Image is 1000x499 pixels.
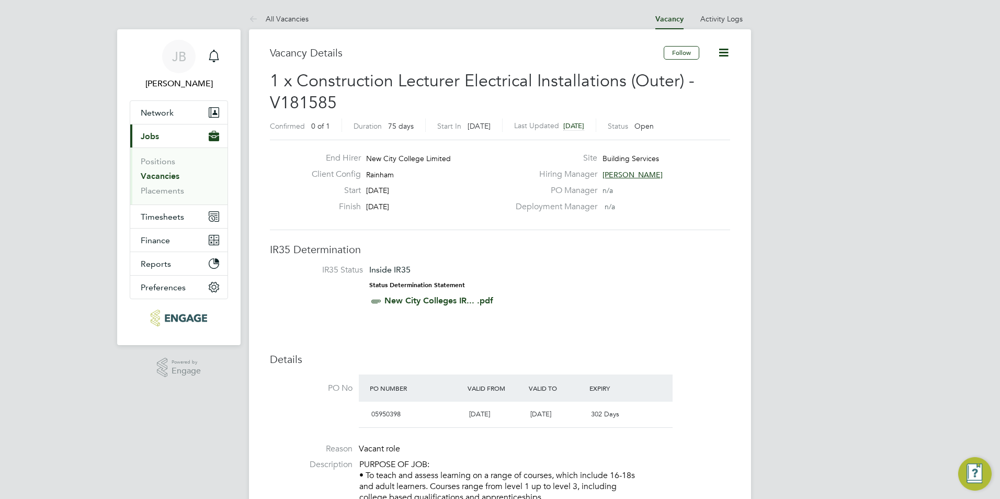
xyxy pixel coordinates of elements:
[141,282,186,292] span: Preferences
[130,124,228,148] button: Jobs
[130,101,228,124] button: Network
[141,235,170,245] span: Finance
[465,379,526,398] div: Valid From
[371,410,401,418] span: 05950398
[130,276,228,299] button: Preferences
[130,148,228,205] div: Jobs
[509,185,597,196] label: PO Manager
[366,202,389,211] span: [DATE]
[117,29,241,345] nav: Main navigation
[514,121,559,130] label: Last Updated
[130,77,228,90] span: Jack Baron
[700,14,743,24] a: Activity Logs
[270,383,353,394] label: PO No
[141,259,171,269] span: Reports
[270,46,664,60] h3: Vacancy Details
[603,170,663,179] span: [PERSON_NAME]
[366,186,389,195] span: [DATE]
[605,202,615,211] span: n/a
[141,156,175,166] a: Positions
[354,121,382,131] label: Duration
[369,265,411,275] span: Inside IR35
[384,296,493,305] a: New City Colleges IR... .pdf
[509,169,597,180] label: Hiring Manager
[130,40,228,90] a: JB[PERSON_NAME]
[172,358,201,367] span: Powered by
[270,459,353,470] label: Description
[157,358,201,378] a: Powered byEngage
[509,201,597,212] label: Deployment Manager
[141,186,184,196] a: Placements
[270,121,305,131] label: Confirmed
[608,121,628,131] label: Status
[130,252,228,275] button: Reports
[280,265,363,276] label: IR35 Status
[172,367,201,376] span: Engage
[509,153,597,164] label: Site
[270,353,730,366] h3: Details
[141,171,179,181] a: Vacancies
[603,154,659,163] span: Building Services
[366,154,451,163] span: New City College Limited
[303,153,361,164] label: End Hirer
[603,186,613,195] span: n/a
[130,229,228,252] button: Finance
[591,410,619,418] span: 302 Days
[367,379,465,398] div: PO Number
[655,15,684,24] a: Vacancy
[303,201,361,212] label: Finish
[141,108,174,118] span: Network
[664,46,699,60] button: Follow
[270,243,730,256] h3: IR35 Determination
[249,14,309,24] a: All Vacancies
[151,310,207,326] img: huntereducation-logo-retina.png
[303,169,361,180] label: Client Config
[141,131,159,141] span: Jobs
[141,212,184,222] span: Timesheets
[369,281,465,289] strong: Status Determination Statement
[359,444,400,454] span: Vacant role
[469,410,490,418] span: [DATE]
[526,379,587,398] div: Valid To
[563,121,584,130] span: [DATE]
[530,410,551,418] span: [DATE]
[388,121,414,131] span: 75 days
[303,185,361,196] label: Start
[958,457,992,491] button: Engage Resource Center
[311,121,330,131] span: 0 of 1
[270,71,695,113] span: 1 x Construction Lecturer Electrical Installations (Outer) - V181585
[130,310,228,326] a: Go to home page
[270,444,353,455] label: Reason
[366,170,394,179] span: Rainham
[130,205,228,228] button: Timesheets
[587,379,648,398] div: Expiry
[468,121,491,131] span: [DATE]
[634,121,654,131] span: Open
[437,121,461,131] label: Start In
[172,50,186,63] span: JB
